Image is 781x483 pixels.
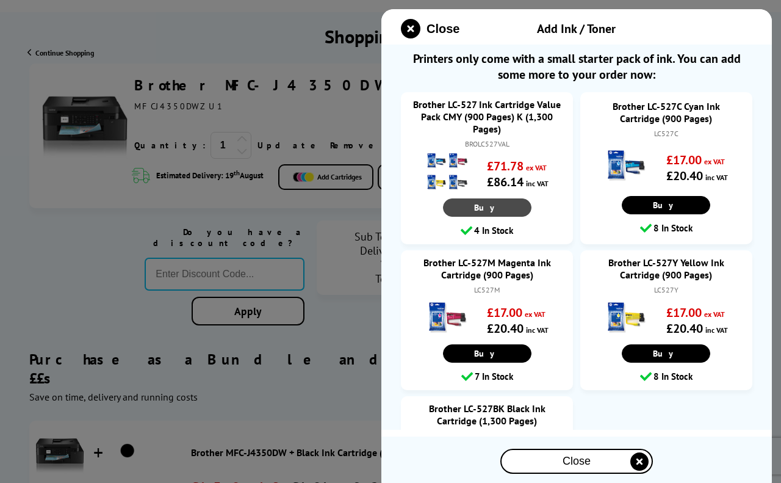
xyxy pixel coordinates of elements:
strong: £17.00 [666,305,702,321]
span: inc VAT [705,173,728,182]
a: Buy [443,198,531,217]
span: 7 In Stock [475,369,513,385]
strong: £71.78 [487,158,524,174]
a: Buy [622,344,710,363]
img: Brother LC-527M Magenta Ink Cartridge (900 Pages) [426,296,469,339]
img: Brother LC-527 Ink Cartridge Value Pack CMY (900 Pages) K (1,300 Pages) [426,150,469,193]
span: 8 In Stock [653,369,693,385]
span: 8 In Stock [653,220,693,236]
div: LC527M [413,284,561,296]
a: Brother LC-527BK Black Ink Cartridge (1,300 Pages) [413,402,561,427]
a: Brother LC-527M Magenta Ink Cartridge (900 Pages) [413,256,561,281]
span: ex VAT [526,163,547,172]
img: Brother LC-527Y Yellow Ink Cartridge (900 Pages) [605,296,647,339]
img: Brother LC-527C Cyan Ink Cartridge (900 Pages) [605,144,647,187]
a: Brother LC-527 Ink Cartridge Value Pack CMY (900 Pages) K (1,300 Pages) [413,98,561,135]
span: Close [563,455,591,468]
button: close modal [401,19,459,38]
span: ex VAT [525,310,545,319]
strong: £20.40 [487,321,524,336]
a: Brother LC-527C Cyan Ink Cartridge (900 Pages) [592,100,740,125]
a: Buy [443,344,531,363]
strong: £20.40 [666,168,703,184]
span: Printers only come with a small starter pack of ink. You can add some more to your order now: [401,51,752,82]
span: inc VAT [705,325,728,335]
div: BROLC527VAL [413,138,561,150]
div: LC527C [592,128,740,140]
span: inc VAT [526,179,549,188]
span: inc VAT [526,325,549,335]
span: 4 In Stock [474,223,513,239]
span: Close [426,22,459,36]
button: close modal [500,449,653,474]
a: Brother LC-527Y Yellow Ink Cartridge (900 Pages) [592,256,740,281]
span: ex VAT [704,157,725,166]
strong: £17.00 [666,152,702,168]
a: Buy [622,196,710,214]
div: Add Ink / Toner [471,21,682,37]
strong: £86.14 [487,174,524,190]
div: LC527Y [592,284,740,296]
strong: £20.40 [666,321,703,336]
strong: £17.00 [487,305,522,321]
span: ex VAT [704,310,725,319]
